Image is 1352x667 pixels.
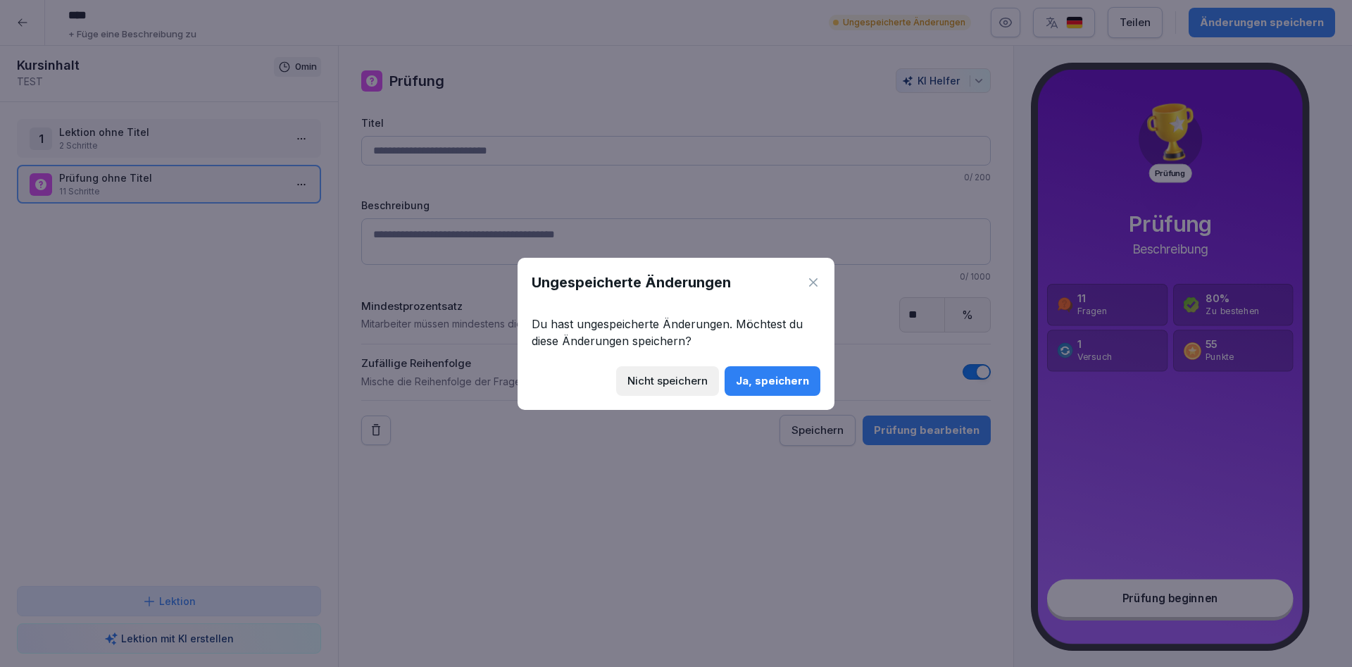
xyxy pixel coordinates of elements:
[532,272,731,293] h1: Ungespeicherte Änderungen
[725,366,820,396] button: Ja, speichern
[616,366,719,396] button: Nicht speichern
[532,316,820,349] p: Du hast ungespeicherte Änderungen. Möchtest du diese Änderungen speichern?
[627,373,708,389] div: Nicht speichern
[736,373,809,389] div: Ja, speichern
